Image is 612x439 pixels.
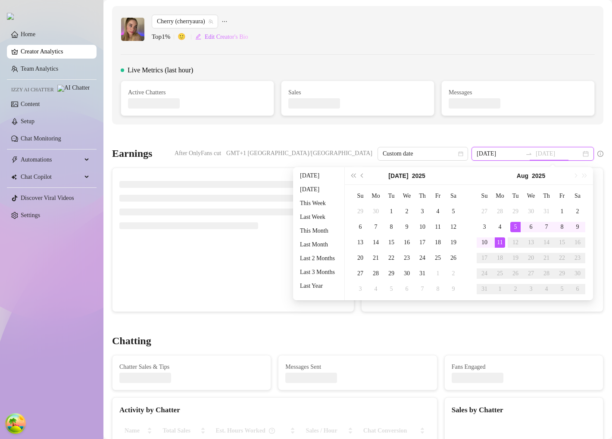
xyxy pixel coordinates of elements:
[430,188,446,204] th: Fr
[21,195,74,201] a: Discover Viral Videos
[458,151,463,156] span: calendar
[508,219,523,235] td: 2025-08-05
[21,118,34,125] a: Setup
[353,219,368,235] td: 2025-07-06
[384,266,399,281] td: 2025-07-29
[368,188,384,204] th: Mo
[570,219,585,235] td: 2025-08-09
[477,266,492,281] td: 2025-08-24
[572,268,583,279] div: 30
[492,188,508,204] th: Mo
[430,281,446,297] td: 2025-08-08
[57,85,90,92] img: AI Chatter
[508,188,523,204] th: Tu
[570,204,585,219] td: 2025-08-02
[570,235,585,250] td: 2025-08-16
[433,253,443,263] div: 25
[371,237,381,248] div: 14
[119,405,430,416] div: Activity by Chatter
[368,219,384,235] td: 2025-07-07
[21,153,82,167] span: Automations
[449,88,587,97] span: Messages
[517,167,528,184] button: Choose a month
[371,253,381,263] div: 21
[178,32,195,42] span: 🙂
[479,284,490,294] div: 31
[510,284,521,294] div: 2
[492,250,508,266] td: 2025-08-18
[526,268,536,279] div: 27
[452,405,596,416] div: Sales by Chatter
[415,235,430,250] td: 2025-07-17
[121,18,144,41] img: Cherry
[508,235,523,250] td: 2025-08-12
[384,235,399,250] td: 2025-07-15
[510,222,521,232] div: 5
[402,206,412,217] div: 2
[353,281,368,297] td: 2025-08-03
[541,284,552,294] div: 4
[539,281,554,297] td: 2025-09-04
[523,250,539,266] td: 2025-08-20
[479,253,490,263] div: 17
[523,204,539,219] td: 2025-07-30
[495,222,505,232] div: 4
[523,281,539,297] td: 2025-09-03
[554,250,570,266] td: 2025-08-22
[539,204,554,219] td: 2025-07-31
[112,147,152,161] h3: Earnings
[175,147,221,160] span: After OnlyFans cut
[492,204,508,219] td: 2025-07-28
[572,222,583,232] div: 9
[195,30,249,44] button: Edit Creator's Bio
[523,235,539,250] td: 2025-08-13
[526,253,536,263] div: 20
[358,167,367,184] button: Previous month (PageUp)
[297,212,341,222] li: Last Week
[539,188,554,204] th: Th
[477,219,492,235] td: 2025-08-03
[554,281,570,297] td: 2025-09-05
[495,253,505,263] div: 18
[539,266,554,281] td: 2025-08-28
[448,222,459,232] div: 12
[297,253,341,264] li: Last 2 Months
[355,253,365,263] div: 20
[386,284,397,294] div: 5
[523,219,539,235] td: 2025-08-06
[448,284,459,294] div: 9
[384,250,399,266] td: 2025-07-22
[510,268,521,279] div: 26
[285,362,430,372] span: Messages Sent
[525,150,532,157] span: to
[510,206,521,217] div: 29
[433,222,443,232] div: 11
[541,253,552,263] div: 21
[526,206,536,217] div: 30
[355,206,365,217] div: 29
[355,237,365,248] div: 13
[510,253,521,263] div: 19
[479,237,490,248] div: 10
[399,281,415,297] td: 2025-08-06
[128,88,267,97] span: Active Chatters
[554,235,570,250] td: 2025-08-15
[479,222,490,232] div: 3
[383,147,463,160] span: Custom date
[448,268,459,279] div: 2
[492,235,508,250] td: 2025-08-11
[226,147,372,160] span: GMT+1 [GEOGRAPHIC_DATA]/[GEOGRAPHIC_DATA]
[368,266,384,281] td: 2025-07-28
[288,88,427,97] span: Sales
[21,65,58,72] a: Team Analytics
[415,219,430,235] td: 2025-07-10
[112,334,151,348] h3: Chatting
[297,267,341,277] li: Last 3 Months
[371,268,381,279] div: 28
[417,268,428,279] div: 31
[368,235,384,250] td: 2025-07-14
[21,31,35,37] a: Home
[348,167,358,184] button: Last year (Control + left)
[433,237,443,248] div: 18
[508,266,523,281] td: 2025-08-26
